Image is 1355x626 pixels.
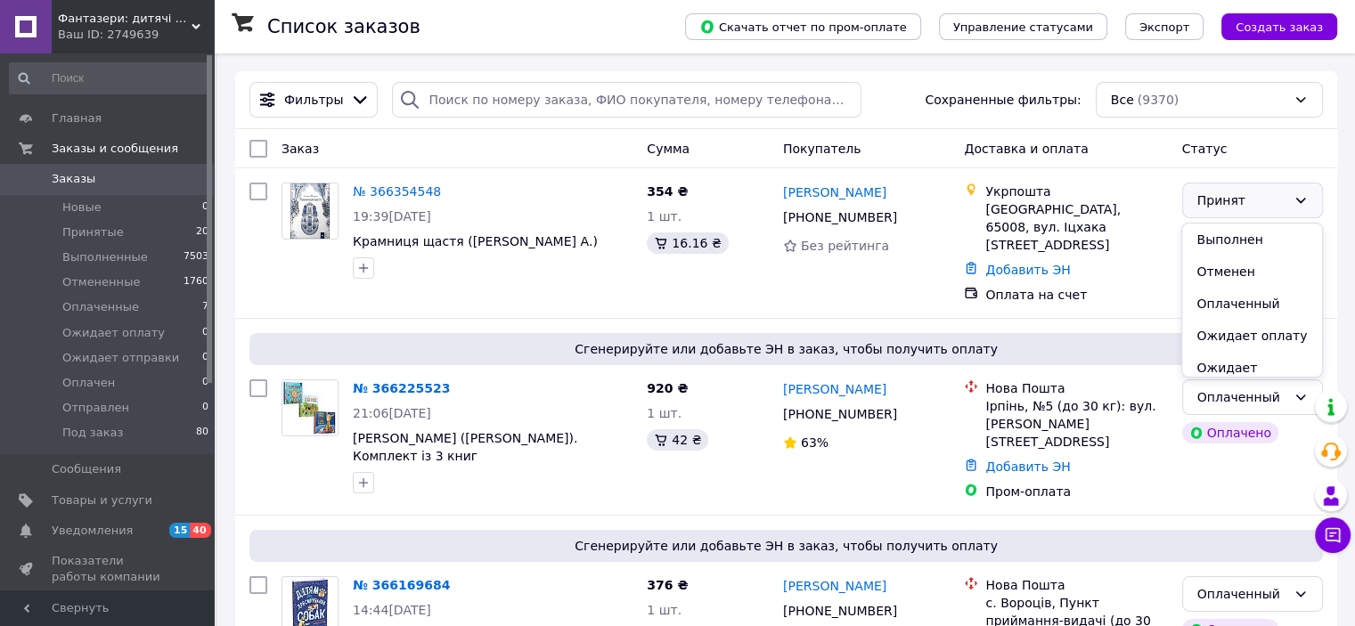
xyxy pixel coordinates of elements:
[202,325,208,341] span: 0
[62,375,115,391] span: Оплачен
[62,249,148,265] span: Выполненные
[801,435,829,450] span: 63%
[62,350,179,366] span: Ожидает отправки
[1204,19,1337,33] a: Создать заказ
[353,431,577,463] a: [PERSON_NAME] ([PERSON_NAME]). Комплект із 3 книг
[1197,191,1286,210] div: Принят
[1182,320,1321,352] li: Ожидает оплату
[52,492,152,508] span: Товары и услуги
[647,578,688,592] span: 376 ₴
[783,183,886,201] a: [PERSON_NAME]
[257,537,1316,555] span: Сгенерируйте или добавьте ЭН в заказ, чтобы получить оплату
[52,461,121,477] span: Сообщения
[284,91,343,109] span: Фильтры
[953,20,1093,34] span: Управление статусами
[58,27,214,43] div: Ваш ID: 2749639
[353,234,598,248] a: Крамниця щастя ([PERSON_NAME] А.)
[1197,584,1286,604] div: Оплаченный
[1182,422,1278,443] div: Оплачено
[647,209,682,224] span: 1 шт.
[1138,93,1180,107] span: (9370)
[647,142,690,156] span: Сумма
[52,171,95,187] span: Заказы
[985,183,1167,200] div: Укрпошта
[52,110,102,126] span: Главная
[202,299,208,315] span: 7
[196,425,208,441] span: 80
[985,379,1167,397] div: Нова Пошта
[1111,91,1134,109] span: Все
[925,91,1081,109] span: Сохраненные фильтры:
[282,142,319,156] span: Заказ
[780,402,901,427] div: [PHONE_NUMBER]
[353,578,450,592] a: № 366169684
[1182,352,1321,402] li: Ожидает отправки
[58,11,192,27] span: Фантазери: дитячі книги та розвиваючі іграшки
[353,406,431,420] span: 21:06[DATE]
[985,397,1167,451] div: Ірпінь, №5 (до 30 кг): вул. [PERSON_NAME][STREET_ADDRESS]
[62,274,140,290] span: Отмененные
[353,603,431,617] span: 14:44[DATE]
[184,274,208,290] span: 1760
[1221,13,1337,40] button: Создать заказ
[282,379,339,436] a: Фото товару
[1182,256,1321,288] li: Отменен
[353,381,450,395] a: № 366225523
[169,523,190,538] span: 15
[985,483,1167,500] div: Пром-оплата
[985,459,1070,474] a: Добавить ЭН
[801,239,889,253] span: Без рейтинга
[62,400,129,416] span: Отправлен
[353,209,431,224] span: 19:39[DATE]
[780,205,901,230] div: [PHONE_NUMBER]
[202,199,208,215] span: 0
[1315,517,1351,553] button: Чат с покупателем
[62,325,165,341] span: Ожидает оплату
[985,576,1167,594] div: Нова Пошта
[939,13,1107,40] button: Управление статусами
[62,199,102,215] span: Новые
[783,142,861,156] span: Покупатель
[267,16,420,37] h1: Список заказов
[985,286,1167,304] div: Оплата на счет
[647,429,708,451] div: 42 ₴
[202,400,208,416] span: 0
[202,375,208,391] span: 0
[62,224,124,240] span: Принятые
[52,523,133,539] span: Уведомления
[202,350,208,366] span: 0
[647,184,688,199] span: 354 ₴
[783,380,886,398] a: [PERSON_NAME]
[780,598,901,623] div: [PHONE_NUMBER]
[282,380,338,435] img: Фото товару
[290,183,330,239] img: Фото товару
[9,62,210,94] input: Поиск
[196,224,208,240] span: 20
[1182,288,1321,320] li: Оплаченный
[985,263,1070,277] a: Добавить ЭН
[985,200,1167,254] div: [GEOGRAPHIC_DATA], 65008, вул. Іцхака [STREET_ADDRESS]
[392,82,861,118] input: Поиск по номеру заказа, ФИО покупателя, номеру телефона, Email, номеру накладной
[647,406,682,420] span: 1 шт.
[62,425,123,441] span: Под заказ
[699,19,907,35] span: Скачать отчет по пром-оплате
[1125,13,1204,40] button: Экспорт
[1182,142,1228,156] span: Статус
[783,577,886,595] a: [PERSON_NAME]
[647,232,728,254] div: 16.16 ₴
[52,141,178,157] span: Заказы и сообщения
[647,603,682,617] span: 1 шт.
[353,184,441,199] a: № 366354548
[1139,20,1189,34] span: Экспорт
[52,553,165,585] span: Показатели работы компании
[184,249,208,265] span: 7503
[257,340,1316,358] span: Сгенерируйте или добавьте ЭН в заказ, чтобы получить оплату
[1197,387,1286,407] div: Оплаченный
[62,299,139,315] span: Оплаченные
[1236,20,1323,34] span: Создать заказ
[964,142,1088,156] span: Доставка и оплата
[190,523,210,538] span: 40
[1182,224,1321,256] li: Выполнен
